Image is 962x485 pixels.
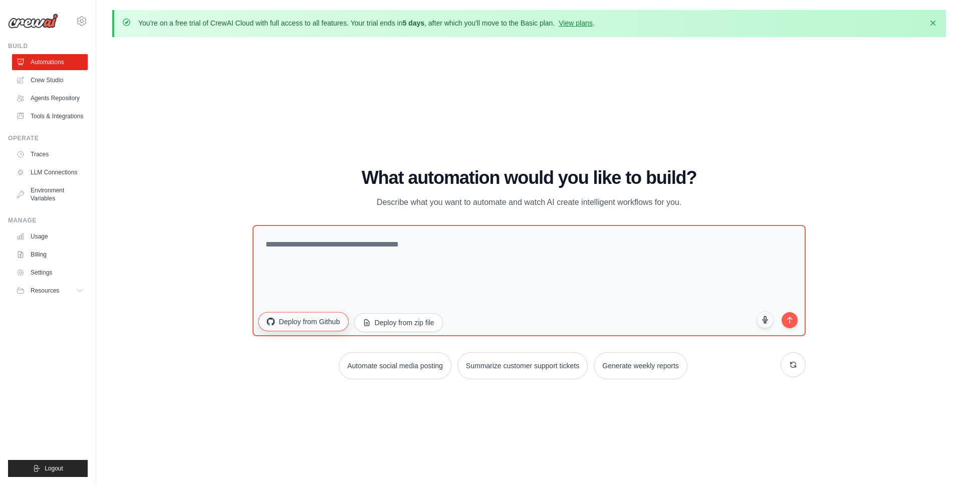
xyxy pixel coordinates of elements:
[339,352,451,379] button: Automate social media posting
[12,108,88,124] a: Tools & Integrations
[12,72,88,88] a: Crew Studio
[354,313,443,332] button: Deploy from zip file
[457,352,588,379] button: Summarize customer support tickets
[8,14,58,29] img: Logo
[12,182,88,206] a: Environment Variables
[138,18,595,28] p: You're on a free trial of CrewAI Cloud with full access to all features. Your trial ends in , aft...
[8,460,88,477] button: Logout
[912,437,962,485] iframe: Chat Widget
[12,164,88,180] a: LLM Connections
[559,19,592,27] a: View plans
[12,247,88,263] a: Billing
[31,287,59,295] span: Resources
[253,168,806,188] h1: What automation would you like to build?
[12,228,88,245] a: Usage
[8,42,88,50] div: Build
[12,283,88,299] button: Resources
[12,265,88,281] a: Settings
[594,352,687,379] button: Generate weekly reports
[361,196,697,209] p: Describe what you want to automate and watch AI create intelligent workflows for you.
[402,19,424,27] strong: 5 days
[258,312,348,331] button: Deploy from Github
[12,90,88,106] a: Agents Repository
[12,54,88,70] a: Automations
[8,134,88,142] div: Operate
[45,464,63,472] span: Logout
[12,146,88,162] a: Traces
[8,216,88,224] div: Manage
